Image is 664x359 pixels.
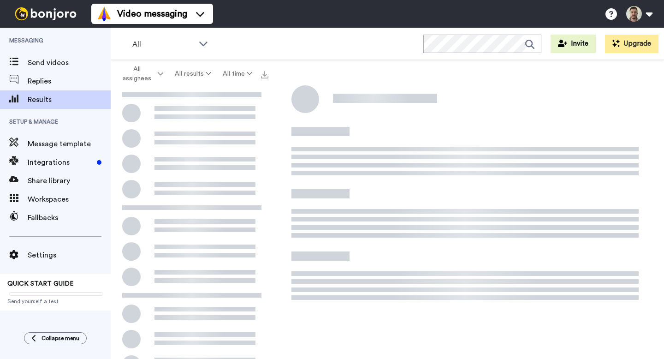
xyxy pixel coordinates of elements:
[28,57,111,68] span: Send videos
[41,335,79,342] span: Collapse menu
[28,194,111,205] span: Workspaces
[132,39,194,50] span: All
[11,7,80,20] img: bj-logo-header-white.svg
[28,94,111,105] span: Results
[97,6,112,21] img: vm-color.svg
[7,298,103,305] span: Send yourself a test
[113,61,169,87] button: All assignees
[7,281,74,287] span: QUICK START GUIDE
[28,138,111,150] span: Message template
[28,175,111,186] span: Share library
[551,35,596,53] button: Invite
[28,157,93,168] span: Integrations
[217,66,258,82] button: All time
[261,71,268,78] img: export.svg
[605,35,658,53] button: Upgrade
[119,65,156,83] span: All assignees
[258,67,271,81] button: Export all results that match these filters now.
[117,7,187,20] span: Video messaging
[169,66,217,82] button: All results
[24,332,87,344] button: Collapse menu
[28,250,111,261] span: Settings
[28,76,111,87] span: Replies
[28,212,111,223] span: Fallbacks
